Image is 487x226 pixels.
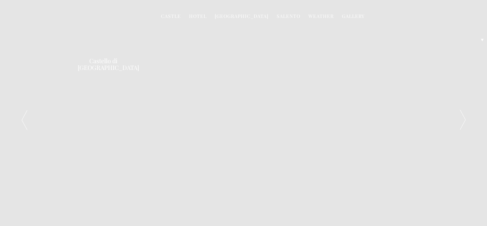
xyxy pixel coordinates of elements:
[90,3,117,53] img: Castello di Ugento
[277,13,300,21] a: Salento
[215,13,269,21] a: [GEOGRAPHIC_DATA]
[379,167,480,218] img: svg%3E
[78,57,129,71] a: Castello di [GEOGRAPHIC_DATA]
[161,13,181,21] a: Castle
[308,13,334,21] a: Weather
[189,13,207,21] a: Hotel
[342,13,365,21] a: Gallery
